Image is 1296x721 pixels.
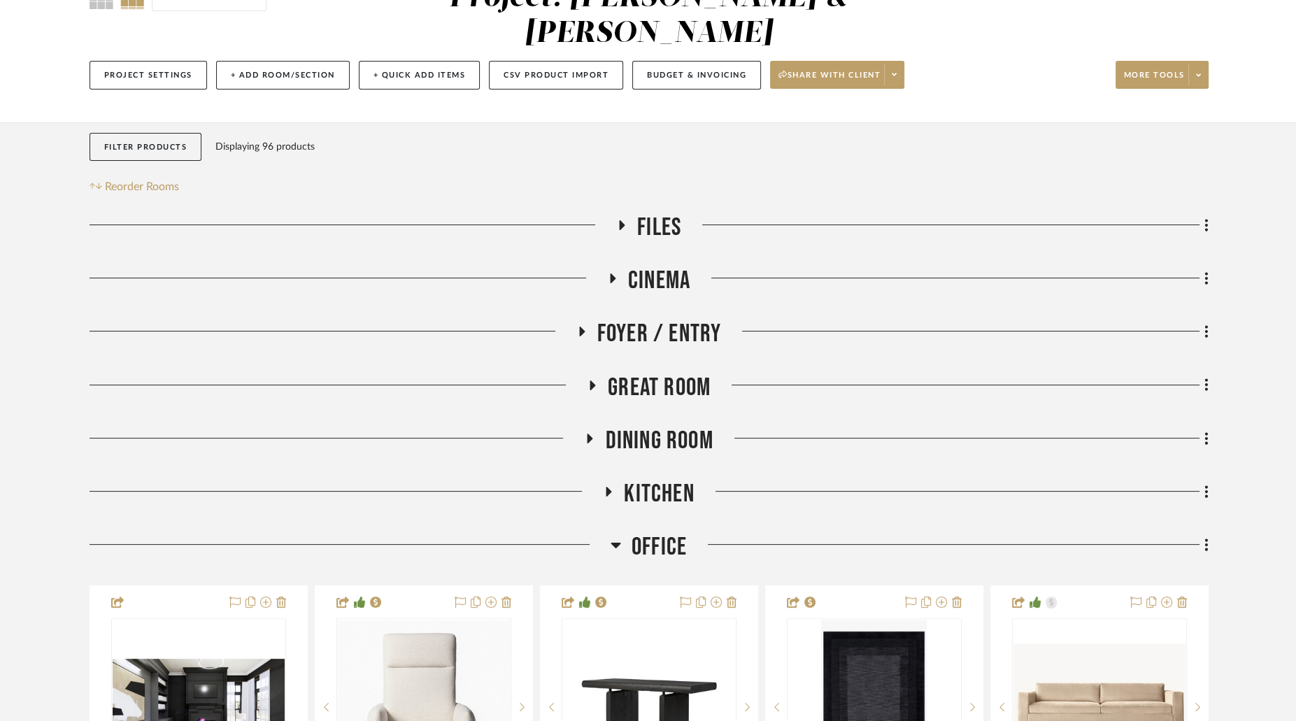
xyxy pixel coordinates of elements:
button: Reorder Rooms [90,178,180,195]
span: FILES [637,213,681,243]
button: + Add Room/Section [216,61,350,90]
span: Dining Room [605,426,713,456]
button: Budget & Invoicing [632,61,761,90]
button: CSV Product Import [489,61,623,90]
span: CINEMA [628,266,690,296]
button: Share with client [770,61,904,89]
div: Displaying 96 products [215,133,315,161]
button: Project Settings [90,61,207,90]
button: + Quick Add Items [359,61,480,90]
span: Share with client [778,70,881,91]
span: Reorder Rooms [105,178,179,195]
button: More tools [1116,61,1209,89]
span: Kitchen [624,479,694,509]
span: More tools [1124,70,1185,91]
button: Filter Products [90,133,202,162]
span: Office [632,532,687,562]
span: Great Room [608,373,711,403]
span: Foyer / Entry [597,319,722,349]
